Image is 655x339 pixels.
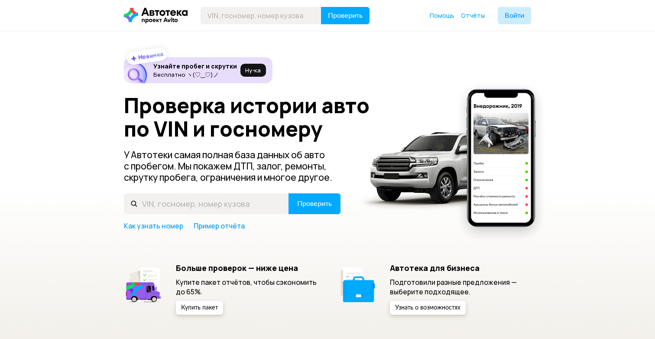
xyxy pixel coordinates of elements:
a: Помощь [430,11,454,20]
p: Купите пакет отчётов, чтобы сэкономить до 65%. [176,277,318,297]
button: Проверить [321,7,370,24]
p: Подготовили разные предложения — выберите подходящее. [390,277,532,297]
button: Купить пакет [176,301,223,315]
p: У Автотеки самая полная база данных об авто с пробегом. Мы покажем ДТП, залог, ремонты, скрутку п... [124,149,341,183]
span: Узнать о возможностях [395,305,460,311]
a: Отчёты [461,11,485,20]
button: Войти [498,7,531,24]
span: Войти [505,12,524,19]
p: Бесплатно ヽ(♡‿♡)ノ [153,71,237,78]
a: Пример отчёта [194,221,245,231]
span: Проверить [297,200,332,207]
h1: Проверка истории авто по VIN и госномеру [124,94,383,140]
strong: Новинка [138,50,164,61]
span: Купить пакет [181,305,218,311]
h5: Больше проверок — ниже цена [176,263,318,273]
h5: Автотека для бизнеса [390,263,532,273]
input: VIN, госномер, номер кузова [124,193,289,214]
h6: Узнайте пробег и скрутки [153,62,237,70]
input: VIN, госномер, номер кузова [201,7,321,24]
button: Узнать о возможностях [390,301,466,315]
span: Проверить [328,12,363,19]
span: Ну‑ка [245,67,261,74]
button: Проверить [289,193,340,214]
a: Как узнать номер [124,221,183,231]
